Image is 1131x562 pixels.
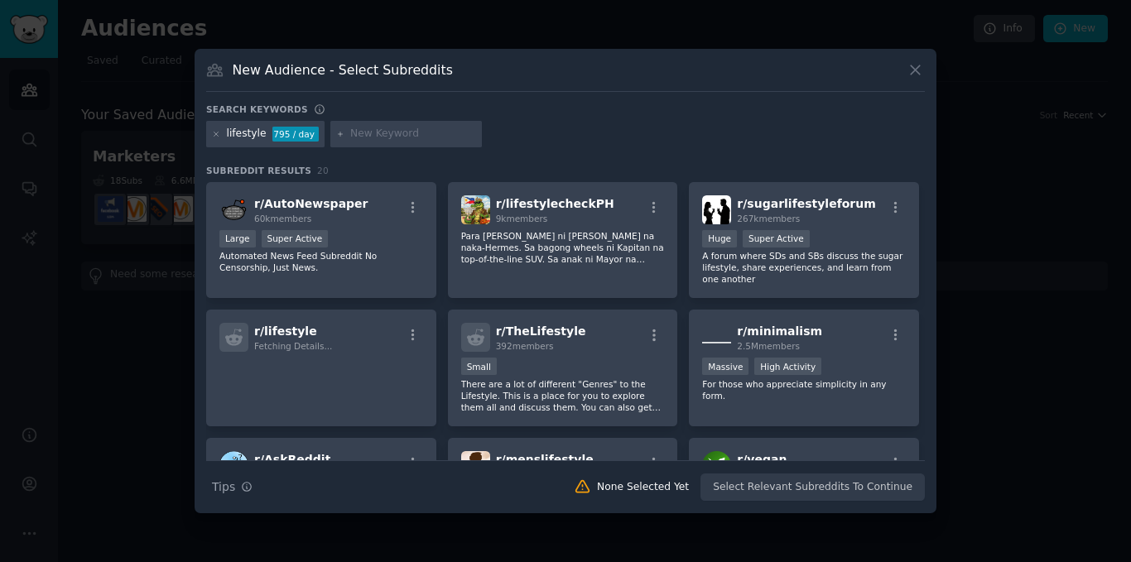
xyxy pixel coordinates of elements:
span: 9k members [496,214,548,223]
p: For those who appreciate simplicity in any form. [702,378,906,401]
span: 60k members [254,214,311,223]
span: r/ menslifestyle [496,453,594,466]
div: Huge [702,230,737,247]
span: r/ vegan [737,453,787,466]
div: None Selected Yet [597,480,689,495]
span: Fetching Details... [254,341,332,351]
img: minimalism [702,323,731,352]
span: r/ lifestyle [254,324,317,338]
span: r/ AutoNewspaper [254,197,368,210]
div: Super Active [743,230,810,247]
div: Large [219,230,256,247]
img: lifestylecheckPH [461,195,490,224]
input: New Keyword [350,127,476,142]
span: 267k members [737,214,800,223]
div: 795 / day [272,127,319,142]
button: Tips [206,473,258,502]
img: vegan [702,451,731,480]
span: 20 [317,166,329,175]
div: Super Active [262,230,329,247]
span: r/ TheLifestyle [496,324,586,338]
p: Automated News Feed Subreddit No Censorship, Just News. [219,250,423,273]
p: A forum where SDs and SBs discuss the sugar lifestyle, share experiences, and learn from one another [702,250,906,285]
div: Massive [702,358,748,375]
img: menslifestyle [461,451,490,480]
div: Small [461,358,497,375]
img: AskReddit [219,451,248,480]
div: High Activity [754,358,821,375]
span: Tips [212,478,235,496]
span: r/ lifestylecheckPH [496,197,614,210]
p: Para [PERSON_NAME] ni [PERSON_NAME] na naka-Hermes. Sa bagong wheels ni Kapitan na top-of-the-lin... [461,230,665,265]
span: Subreddit Results [206,165,311,176]
img: AutoNewspaper [219,195,248,224]
img: sugarlifestyleforum [702,195,731,224]
span: r/ minimalism [737,324,822,338]
p: There are a lot of different "Genres" to the Lifestyle. This is a place for you to explore them a... [461,378,665,413]
span: r/ AskReddit [254,453,330,466]
h3: Search keywords [206,103,308,115]
span: 392 members [496,341,554,351]
div: lifestyle [227,127,267,142]
span: r/ sugarlifestyleforum [737,197,876,210]
h3: New Audience - Select Subreddits [233,61,453,79]
span: 2.5M members [737,341,800,351]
